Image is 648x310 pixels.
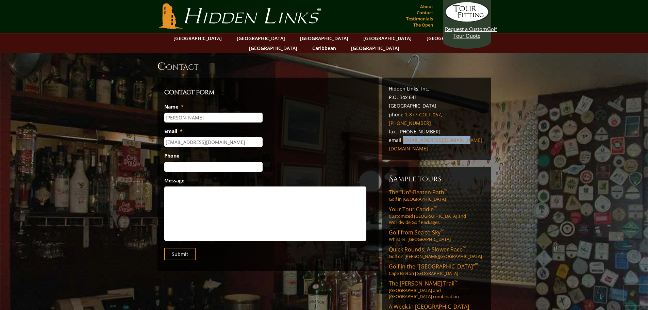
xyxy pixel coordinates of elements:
[389,263,484,276] a: Golf in the “[GEOGRAPHIC_DATA]”™Cape Breton [GEOGRAPHIC_DATA]
[389,174,484,184] h6: Sample Tours
[389,229,444,236] span: Golf from Sea to Sky
[389,189,447,196] span: The “Un”-Beaten Path
[233,33,288,43] a: [GEOGRAPHIC_DATA]
[389,246,466,253] span: Quick Rounds, A Slower Pace
[389,189,484,202] a: The “Un”-Beaten Path™Golf in [GEOGRAPHIC_DATA]
[434,205,437,211] sup: ™
[164,248,196,260] input: Submit
[441,228,444,234] sup: ™
[405,111,441,118] a: 1-877-GOLF-067
[164,104,184,110] label: Name
[389,246,484,259] a: Quick Rounds, A Slower Pace™Golf on [PERSON_NAME][GEOGRAPHIC_DATA]
[389,206,437,213] span: Your Tour Caddie
[404,14,435,23] a: Testimonials
[389,280,484,299] a: The [PERSON_NAME] Trail™[GEOGRAPHIC_DATA] and [GEOGRAPHIC_DATA] combination
[423,33,478,43] a: [GEOGRAPHIC_DATA]
[389,280,458,287] span: The [PERSON_NAME] Trail
[389,145,428,152] a: [DOMAIN_NAME]
[444,188,447,194] sup: ™
[415,8,435,17] a: Contact
[389,206,484,225] a: Your Tour Caddie™Customized [GEOGRAPHIC_DATA] and Worldwide Golf Packages
[164,88,372,97] h3: Contact Form
[403,137,482,143] a: [EMAIL_ADDRESS][DOMAIN_NAME]
[157,60,491,74] h1: Contact
[309,43,339,53] a: Caribbean
[164,178,184,184] label: Message
[412,20,435,30] a: The Open
[475,262,478,268] sup: ™
[389,120,431,126] a: [PHONE_NUMBER]
[360,33,415,43] a: [GEOGRAPHIC_DATA]
[164,153,179,159] label: Phone
[389,84,484,153] p: Hidden Links, Inc. P.O. Box 641 [GEOGRAPHIC_DATA] phone: , fax: [PHONE_NUMBER] email:
[463,245,466,251] sup: ™
[170,33,225,43] a: [GEOGRAPHIC_DATA]
[445,26,487,32] span: Request a Custom
[418,2,435,11] a: About
[246,43,301,53] a: [GEOGRAPHIC_DATA]
[164,128,183,134] label: Email
[348,43,403,53] a: [GEOGRAPHIC_DATA]
[454,279,458,285] sup: ™
[297,33,352,43] a: [GEOGRAPHIC_DATA]
[445,2,489,39] a: Request a CustomGolf Tour Quote
[389,229,484,242] a: Golf from Sea to Sky™Whistler, [GEOGRAPHIC_DATA]
[389,263,478,270] span: Golf in the “[GEOGRAPHIC_DATA]”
